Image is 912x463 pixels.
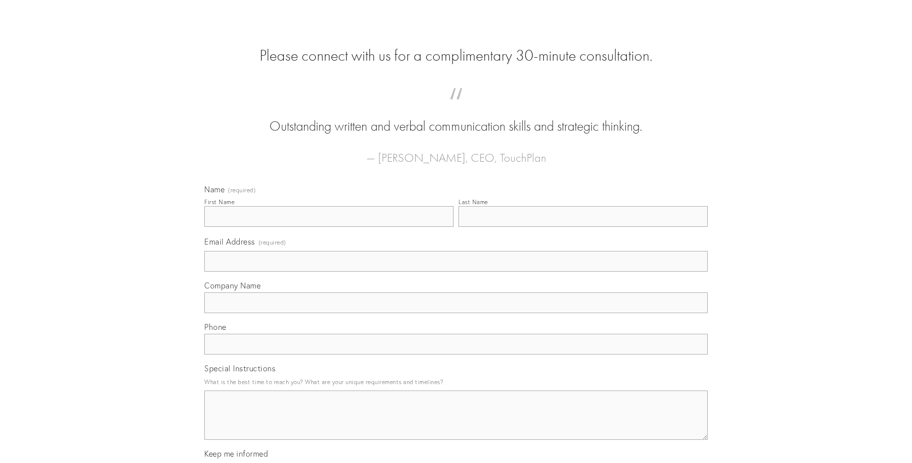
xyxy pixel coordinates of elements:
span: Company Name [204,281,261,290]
span: (required) [259,236,286,249]
div: First Name [204,198,234,206]
span: Phone [204,322,227,332]
h2: Please connect with us for a complimentary 30-minute consultation. [204,46,708,65]
div: Last Name [458,198,488,206]
p: What is the best time to reach you? What are your unique requirements and timelines? [204,375,708,389]
span: Keep me informed [204,449,268,459]
blockquote: Outstanding written and verbal communication skills and strategic thinking. [220,98,692,136]
span: Email Address [204,237,255,247]
span: Name [204,184,225,194]
span: Special Instructions [204,363,275,373]
span: (required) [228,187,256,193]
figcaption: — [PERSON_NAME], CEO, TouchPlan [220,136,692,168]
span: “ [220,98,692,117]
